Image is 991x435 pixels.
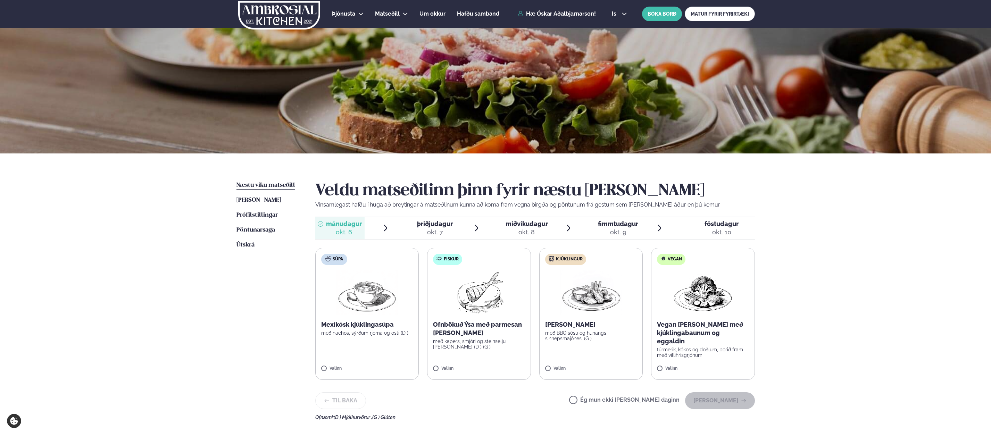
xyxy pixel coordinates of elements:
span: Um okkur [419,10,445,17]
span: is [612,11,618,17]
a: Næstu viku matseðill [236,181,295,190]
img: logo [238,1,321,30]
span: Pöntunarsaga [236,227,275,233]
p: [PERSON_NAME] [545,320,637,329]
p: Vinsamlegast hafðu í huga að breytingar á matseðlinum kunna að koma fram vegna birgða og pöntunum... [315,201,755,209]
span: Útskrá [236,242,255,248]
a: Um okkur [419,10,445,18]
div: okt. 6 [326,228,362,236]
button: BÓKA BORÐ [642,7,682,21]
img: Fish.png [448,270,510,315]
span: Kjúklingur [556,257,583,262]
img: Vegan.svg [660,256,666,261]
span: Fiskur [444,257,459,262]
span: Vegan [668,257,682,262]
div: okt. 10 [705,228,739,236]
img: Chicken-wings-legs.png [560,270,622,315]
a: Matseðill [375,10,400,18]
img: soup.svg [325,256,331,261]
span: föstudagur [705,220,739,227]
span: Prófílstillingar [236,212,278,218]
h2: Veldu matseðilinn þinn fyrir næstu [PERSON_NAME] [315,181,755,201]
p: með nachos, sýrðum rjóma og osti (D ) [321,330,413,336]
a: Þjónusta [332,10,355,18]
div: okt. 7 [417,228,453,236]
div: okt. 8 [506,228,548,236]
p: Vegan [PERSON_NAME] með kjúklingabaunum og eggaldin [657,320,749,345]
span: (D ) Mjólkurvörur , [334,415,372,420]
span: Næstu viku matseðill [236,182,295,188]
img: Vegan.png [672,270,733,315]
img: fish.svg [436,256,442,261]
a: Hæ Óskar Aðalbjarnarson! [518,11,596,17]
span: [PERSON_NAME] [236,197,281,203]
a: Útskrá [236,241,255,249]
a: Pöntunarsaga [236,226,275,234]
button: [PERSON_NAME] [685,392,755,409]
div: okt. 9 [598,228,638,236]
p: með BBQ sósu og hunangs sinnepsmajónesi (G ) [545,330,637,341]
p: með kapers, smjöri og steinselju [PERSON_NAME] (D ) (G ) [433,338,525,350]
span: fimmtudagur [598,220,638,227]
span: Hafðu samband [457,10,499,17]
span: Súpa [333,257,343,262]
a: Cookie settings [7,414,21,428]
div: Ofnæmi: [315,415,755,420]
button: Til baka [315,392,366,409]
span: Þjónusta [332,10,355,17]
span: miðvikudagur [506,220,548,227]
a: MATUR FYRIR FYRIRTÆKI [685,7,755,21]
span: mánudagur [326,220,362,227]
p: Ofnbökuð Ýsa með parmesan [PERSON_NAME] [433,320,525,337]
a: Prófílstillingar [236,211,278,219]
p: túrmerik, kókos og döðlum, borið fram með villihrísgrjónum [657,347,749,358]
a: Hafðu samband [457,10,499,18]
span: þriðjudagur [417,220,453,227]
button: is [606,11,632,17]
img: chicken.svg [549,256,554,261]
span: (G ) Glúten [372,415,395,420]
a: [PERSON_NAME] [236,196,281,204]
img: Soup.png [336,270,398,315]
span: Matseðill [375,10,400,17]
p: Mexíkósk kjúklingasúpa [321,320,413,329]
